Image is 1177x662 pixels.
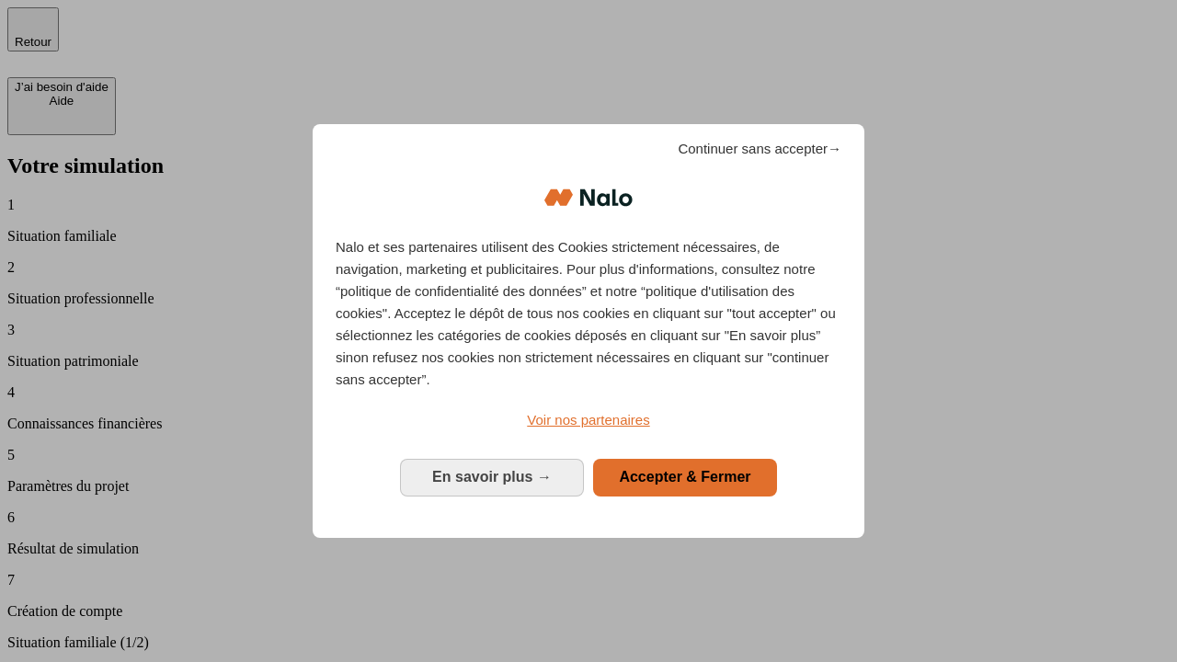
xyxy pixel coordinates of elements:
span: Voir nos partenaires [527,412,649,428]
span: Accepter & Fermer [619,469,750,485]
a: Voir nos partenaires [336,409,841,431]
span: Continuer sans accepter→ [678,138,841,160]
button: En savoir plus: Configurer vos consentements [400,459,584,496]
img: Logo [544,170,633,225]
span: En savoir plus → [432,469,552,485]
div: Bienvenue chez Nalo Gestion du consentement [313,124,864,537]
p: Nalo et ses partenaires utilisent des Cookies strictement nécessaires, de navigation, marketing e... [336,236,841,391]
button: Accepter & Fermer: Accepter notre traitement des données et fermer [593,459,777,496]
